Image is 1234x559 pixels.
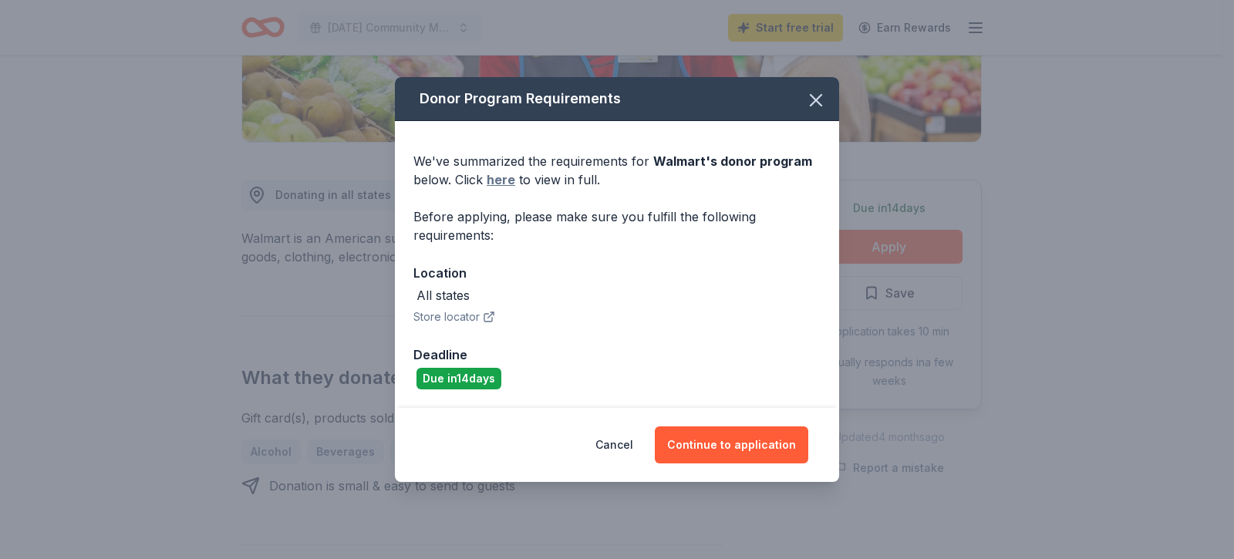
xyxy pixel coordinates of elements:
div: Donor Program Requirements [395,77,839,121]
span: Walmart 's donor program [653,153,812,169]
button: Cancel [595,426,633,463]
div: Before applying, please make sure you fulfill the following requirements: [413,207,821,244]
div: We've summarized the requirements for below. Click to view in full. [413,152,821,189]
a: here [487,170,515,189]
div: Location [413,263,821,283]
button: Continue to application [655,426,808,463]
div: Due in 14 days [416,368,501,389]
div: Deadline [413,345,821,365]
button: Store locator [413,308,495,326]
div: All states [416,286,470,305]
